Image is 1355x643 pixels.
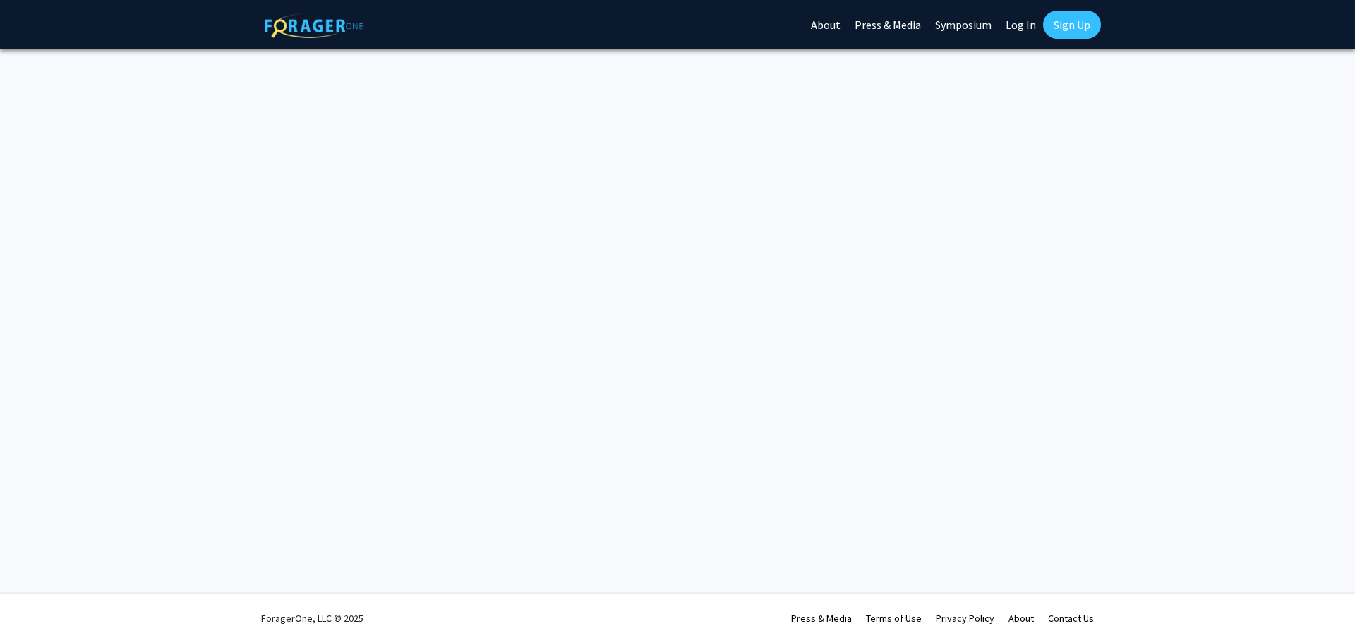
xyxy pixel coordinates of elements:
a: Press & Media [791,612,852,625]
a: Terms of Use [866,612,922,625]
a: Sign Up [1043,11,1101,39]
div: ForagerOne, LLC © 2025 [261,594,363,643]
a: Contact Us [1048,612,1094,625]
a: Privacy Policy [936,612,994,625]
img: ForagerOne Logo [265,13,363,38]
a: About [1008,612,1034,625]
